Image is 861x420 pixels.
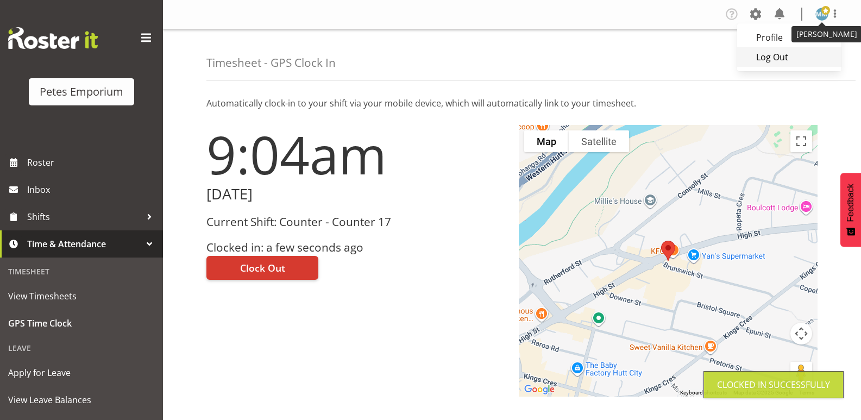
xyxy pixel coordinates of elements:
div: Leave [3,337,160,359]
span: Shifts [27,209,141,225]
a: View Timesheets [3,283,160,310]
img: Rosterit website logo [8,27,98,49]
a: Open this area in Google Maps (opens a new window) [521,383,557,397]
button: Clock Out [206,256,318,280]
div: Timesheet [3,260,160,283]
span: Inbox [27,181,158,198]
p: Automatically clock-in to your shift via your mobile device, which will automatically link to you... [206,97,818,110]
button: Show satellite imagery [569,130,629,152]
div: Clocked in Successfully [717,378,830,391]
h4: Timesheet - GPS Clock In [206,57,336,69]
span: Feedback [846,184,856,222]
img: Google [521,383,557,397]
button: Toggle fullscreen view [790,130,812,152]
span: Clock Out [240,261,285,275]
span: Roster [27,154,158,171]
button: Keyboard shortcuts [680,389,727,397]
a: View Leave Balances [3,386,160,413]
button: Show street map [524,130,569,152]
h3: Current Shift: Counter - Counter 17 [206,216,506,228]
div: Petes Emporium [40,84,123,100]
a: Apply for Leave [3,359,160,386]
span: Apply for Leave [8,365,155,381]
h1: 9:04am [206,125,506,184]
span: View Timesheets [8,288,155,304]
span: View Leave Balances [8,392,155,408]
h2: [DATE] [206,186,506,203]
img: mandy-mosley3858.jpg [815,8,828,21]
span: Time & Attendance [27,236,141,252]
button: Feedback - Show survey [840,173,861,247]
a: Log Out [737,47,841,67]
h3: Clocked in: a few seconds ago [206,241,506,254]
a: GPS Time Clock [3,310,160,337]
a: Profile [737,28,841,47]
span: GPS Time Clock [8,315,155,331]
button: Drag Pegman onto the map to open Street View [790,362,812,384]
button: Map camera controls [790,323,812,344]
